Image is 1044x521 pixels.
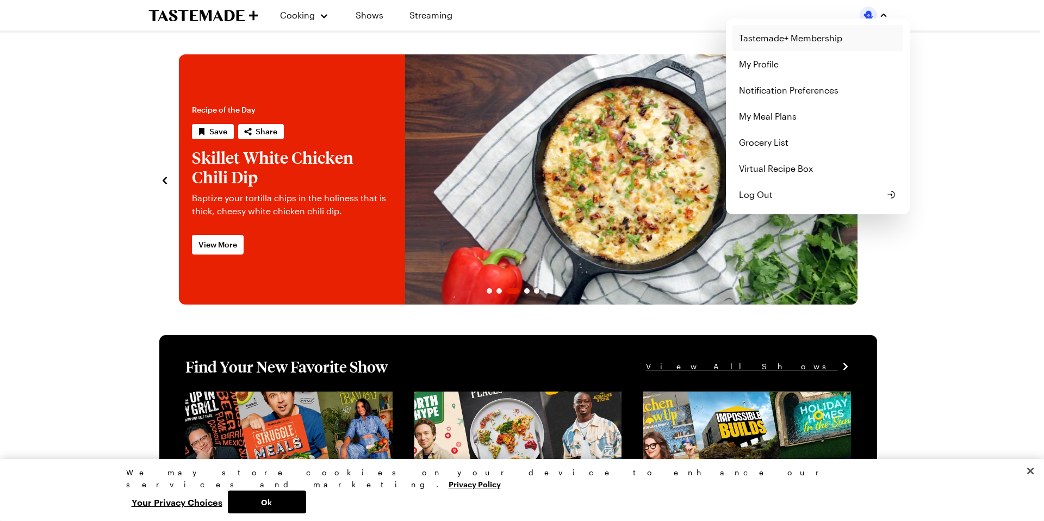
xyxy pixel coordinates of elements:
[860,7,877,24] img: Profile picture
[732,129,903,156] a: Grocery List
[1018,459,1042,483] button: Close
[739,188,773,201] span: Log Out
[732,156,903,182] a: Virtual Recipe Box
[449,479,501,489] a: More information about your privacy, opens in a new tab
[726,18,910,214] div: Profile picture
[732,77,903,103] a: Notification Preferences
[126,467,909,513] div: Privacy
[860,7,888,24] button: Profile picture
[732,51,903,77] a: My Profile
[228,491,306,513] button: Ok
[732,103,903,129] a: My Meal Plans
[732,25,903,51] a: Tastemade+ Membership
[126,491,228,513] button: Your Privacy Choices
[126,467,909,491] div: We may store cookies on your device to enhance our services and marketing.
